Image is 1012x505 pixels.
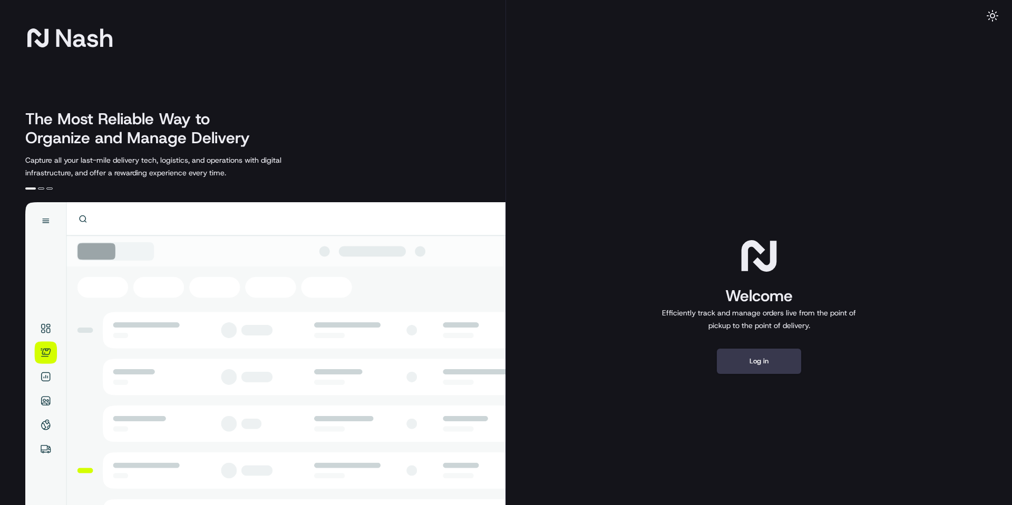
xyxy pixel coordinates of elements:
[658,285,860,306] h1: Welcome
[25,154,329,179] p: Capture all your last-mile delivery tech, logistics, and operations with digital infrastructure, ...
[25,110,261,147] h2: The Most Reliable Way to Organize and Manage Delivery
[55,27,113,48] span: Nash
[658,306,860,332] p: Efficiently track and manage orders live from the point of pickup to the point of delivery.
[717,349,801,374] button: Log in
